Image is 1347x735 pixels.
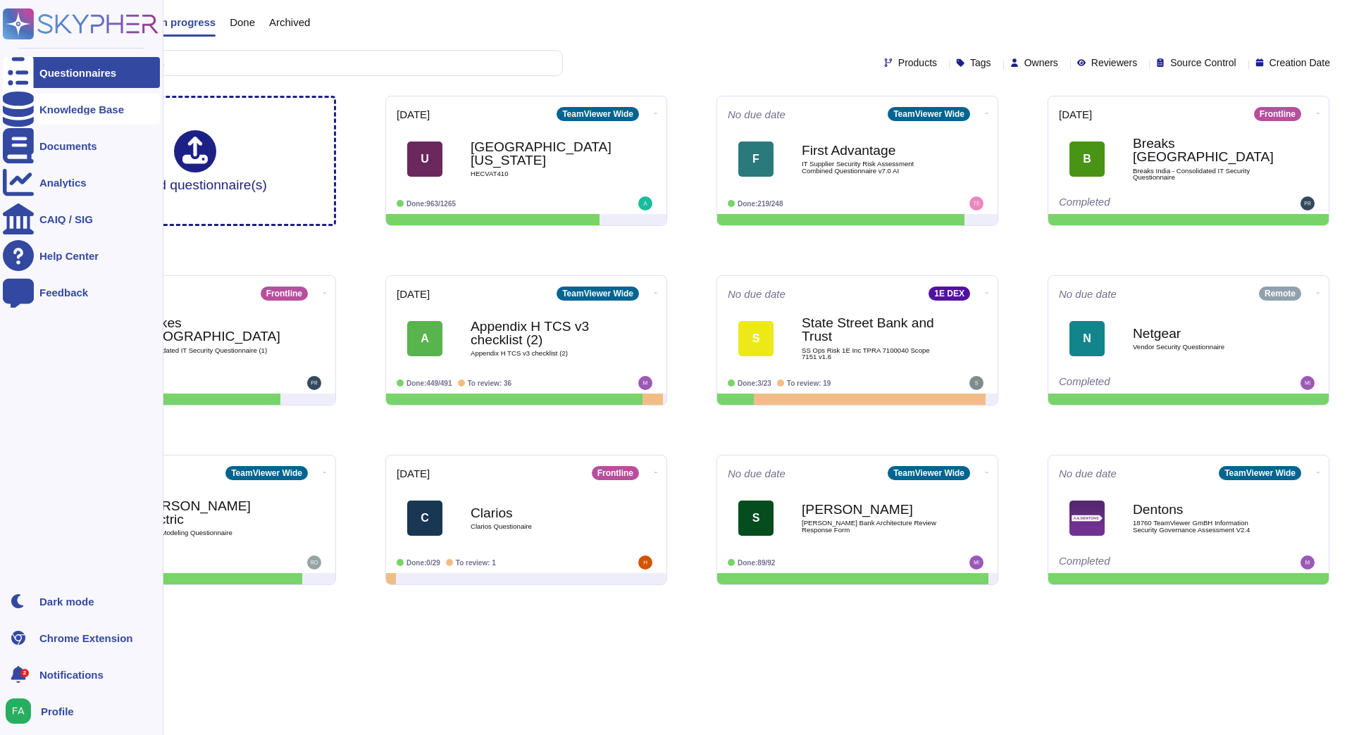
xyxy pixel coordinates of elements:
[3,167,160,198] a: Analytics
[638,555,652,570] img: user
[1254,107,1301,121] div: Frontline
[397,289,430,299] span: [DATE]
[471,350,612,357] span: Appendix H TCS v3 checklist (2)
[39,633,133,643] div: Chrome Extension
[802,503,943,516] b: [PERSON_NAME]
[802,316,943,343] b: State Street Bank and Trust
[1024,58,1058,68] span: Owners
[397,468,430,479] span: [DATE]
[1133,520,1274,533] span: 18760 TeamViewer GmBH Information Security Governance Assessment V2.4
[1069,142,1105,177] div: B
[1133,503,1274,516] b: Dentons
[56,51,562,75] input: Search by keywords
[738,379,771,387] span: Done: 3/23
[1059,468,1117,479] span: No due date
[888,107,970,121] div: TeamViewer Wide
[3,94,160,125] a: Knowledge Base
[139,347,280,360] span: Consolidated IT Security Questionnaire (1) Copy1
[123,130,267,191] div: Upload questionnaire(s)
[471,506,612,520] b: Clarios
[738,200,783,208] span: Done: 219/248
[1133,344,1274,351] span: Vendor Security Questionnaire
[1091,58,1137,68] span: Reviewers
[728,468,786,479] span: No due date
[41,706,74,717] span: Profile
[969,196,983,211] img: user
[3,696,41,727] button: user
[1133,327,1274,340] b: Netgear
[1069,321,1105,356] div: N
[158,17,216,27] span: In progress
[1170,58,1236,68] span: Source Control
[406,559,440,567] span: Done: 0/29
[407,501,442,536] div: C
[557,107,639,121] div: TeamViewer Wide
[802,520,943,533] span: [PERSON_NAME] Bank Architecture Review Response Form
[39,214,93,225] div: CAIQ / SIG
[1301,555,1315,570] img: user
[39,141,97,151] div: Documents
[1133,137,1274,163] b: Breaks [GEOGRAPHIC_DATA]
[728,109,786,120] span: No due date
[3,130,160,161] a: Documents
[3,622,160,653] a: Chrome Extension
[592,466,639,480] div: Frontline
[407,321,442,356] div: A
[307,555,321,570] img: user
[1259,287,1301,301] div: Remote
[970,58,991,68] span: Tags
[1133,168,1274,181] span: Breaks India - Consolidated IT Security Questionnaire
[638,376,652,390] img: user
[802,161,943,174] span: IT Supplier Security Risk Assessment Combined Questionnaire v7.0 AI
[1270,58,1330,68] span: Creation Date
[261,287,308,301] div: Frontline
[39,104,124,115] div: Knowledge Base
[557,287,639,301] div: TeamViewer Wide
[269,17,310,27] span: Archived
[307,376,321,390] img: user
[738,559,775,567] span: Done: 89/92
[1069,501,1105,536] img: Logo
[471,140,612,167] b: [GEOGRAPHIC_DATA][US_STATE]
[738,501,774,536] div: S
[406,200,456,208] span: Done: 963/1265
[39,670,104,680] span: Notifications
[406,379,452,387] span: Done: 449/491
[471,320,612,346] b: Appendix H TCS v3 checklist (2)
[139,529,280,536] span: Threat Modeling Questionnaire
[20,669,29,677] div: 2
[139,499,280,526] b: [PERSON_NAME] Electric
[39,596,94,607] div: Dark mode
[1059,555,1231,570] div: Completed
[471,170,612,177] span: HECVAT410
[969,555,983,570] img: user
[471,523,612,530] span: Clarios Questionaire
[225,466,308,480] div: TeamViewer Wide
[3,277,160,308] a: Feedback
[407,142,442,177] div: U
[1059,289,1117,299] span: No due date
[802,144,943,157] b: First Advantage
[787,379,831,387] span: To review: 19
[39,68,116,78] div: Questionnaires
[1059,109,1092,120] span: [DATE]
[39,287,88,298] div: Feedback
[1301,196,1315,211] img: user
[39,251,99,261] div: Help Center
[1059,196,1231,211] div: Completed
[888,466,970,480] div: TeamViewer Wide
[728,289,786,299] span: No due date
[738,321,774,356] div: S
[1301,376,1315,390] img: user
[3,203,160,234] a: CAIQ / SIG
[898,58,937,68] span: Products
[802,347,943,360] span: SS Ops Risk 1E Inc TPRA 7100040 Scope 7151 v1.6
[638,196,652,211] img: user
[39,177,87,188] div: Analytics
[230,17,255,27] span: Done
[738,142,774,177] div: F
[139,316,280,343] b: Brakes [GEOGRAPHIC_DATA]
[3,57,160,88] a: Questionnaires
[6,698,31,724] img: user
[456,559,496,567] span: To review: 1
